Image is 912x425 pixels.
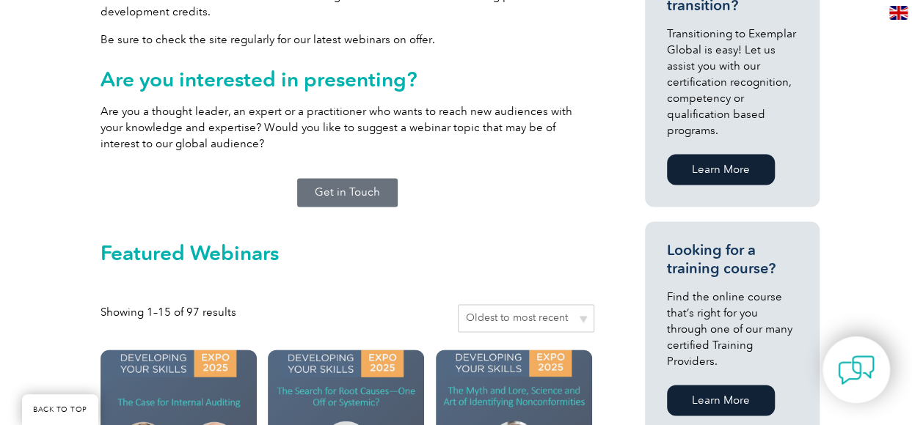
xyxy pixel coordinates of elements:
p: Be sure to check the site regularly for our latest webinars on offer. [101,32,594,48]
a: BACK TO TOP [22,394,98,425]
a: Get in Touch [297,178,398,207]
img: contact-chat.png [838,352,875,388]
select: Shop order [458,304,594,332]
h3: Looking for a training course? [667,241,798,278]
a: Learn More [667,154,775,185]
span: Get in Touch [315,187,380,198]
a: Learn More [667,385,775,415]
p: Are you a thought leader, an expert or a practitioner who wants to reach new audiences with your ... [101,103,594,152]
p: Transitioning to Exemplar Global is easy! Let us assist you with our certification recognition, c... [667,26,798,138]
h2: Are you interested in presenting? [101,67,594,91]
img: en [889,6,908,20]
p: Find the online course that’s right for you through one of our many certified Training Providers. [667,289,798,369]
h2: Featured Webinars [101,241,594,265]
p: Showing 1–15 of 97 results [101,304,236,320]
